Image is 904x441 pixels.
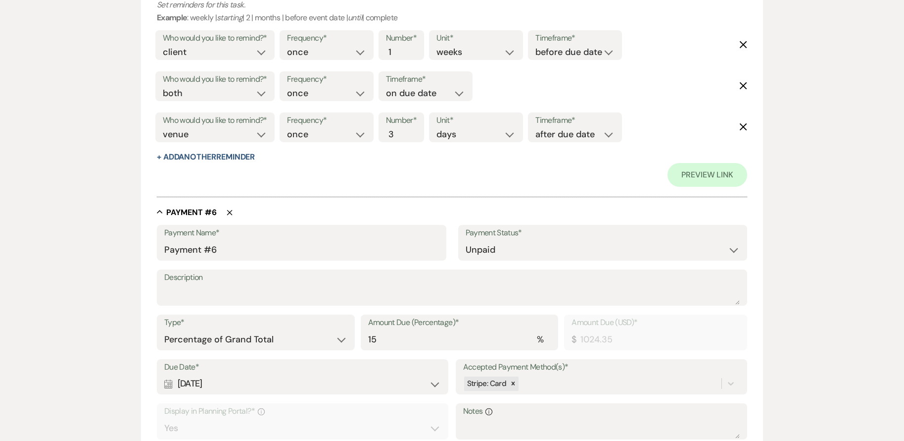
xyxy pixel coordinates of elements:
label: Description [164,271,740,285]
i: starting [217,12,242,23]
div: $ [571,333,576,346]
label: Who would you like to remind?* [163,72,267,87]
label: Who would you like to remind?* [163,31,267,46]
label: Unit* [436,113,516,128]
i: until [348,12,362,23]
label: Timeframe* [535,113,615,128]
label: Type* [164,316,347,330]
a: Preview Link [667,163,747,187]
label: Frequency* [287,31,366,46]
span: Stripe: Card [467,379,506,388]
div: [DATE] [164,374,441,393]
label: Notes [463,404,740,419]
h5: Payment # 6 [166,207,217,218]
label: Display in Planning Portal?* [164,404,441,419]
label: Number* [386,113,417,128]
label: Unit* [436,31,516,46]
button: + AddAnotherReminder [157,153,255,161]
label: Amount Due (Percentage)* [368,316,551,330]
label: Due Date* [164,360,441,375]
label: Who would you like to remind?* [163,113,267,128]
label: Accepted Payment Method(s)* [463,360,740,375]
div: % [537,333,543,346]
label: Payment Status* [466,226,740,240]
button: Payment #6 [157,207,217,217]
label: Frequency* [287,72,366,87]
b: Example [157,12,188,23]
label: Number* [386,31,417,46]
label: Payment Name* [164,226,439,240]
label: Timeframe* [386,72,465,87]
label: Timeframe* [535,31,615,46]
label: Amount Due (USD)* [571,316,740,330]
label: Frequency* [287,113,366,128]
